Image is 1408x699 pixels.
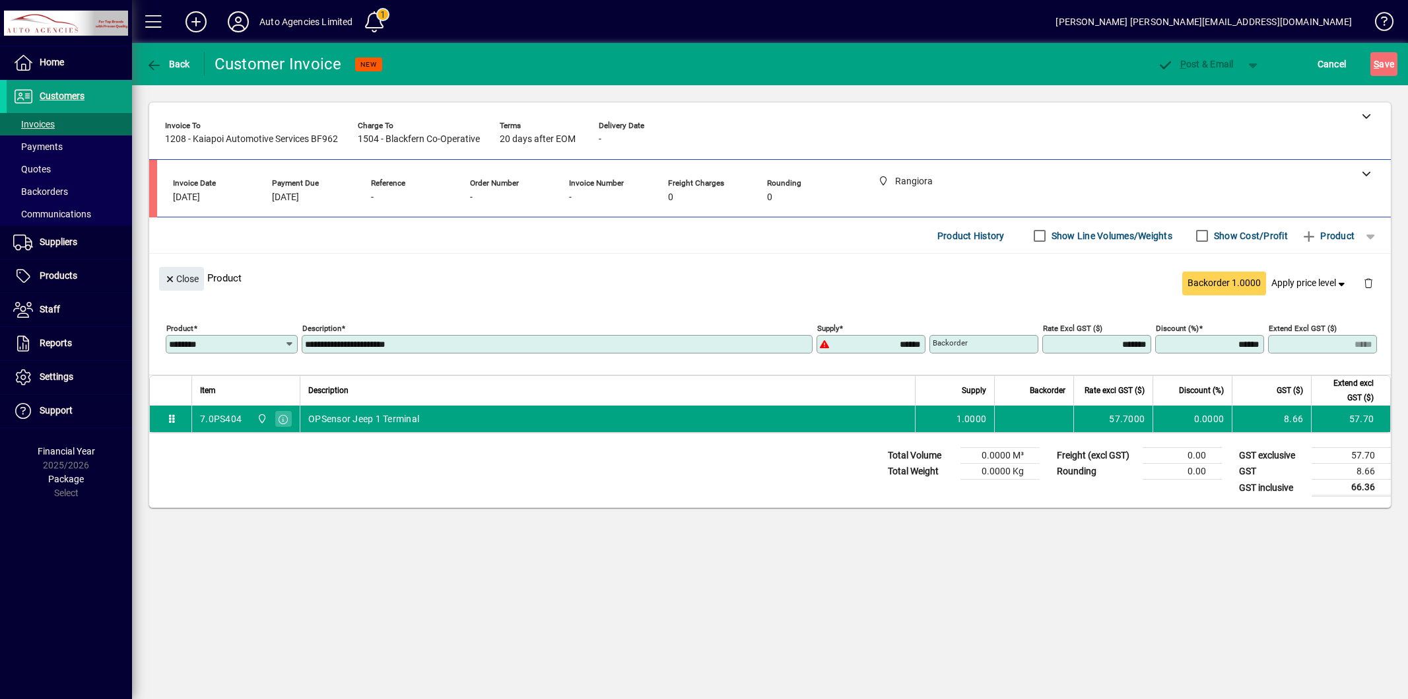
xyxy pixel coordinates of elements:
a: Payments [7,135,132,158]
a: Home [7,46,132,79]
td: 0.0000 [1153,406,1232,432]
div: 7.0PS404 [200,412,242,425]
span: [DATE] [173,192,200,203]
mat-label: Product [166,324,193,333]
td: 57.70 [1312,448,1391,464]
span: Settings [40,371,73,382]
span: Backorders [13,186,68,197]
td: GST inclusive [1232,480,1312,496]
span: Quotes [13,164,51,174]
mat-label: Discount (%) [1156,324,1199,333]
span: Customers [40,91,84,101]
button: Add [175,10,217,34]
span: 0 [767,192,772,203]
td: 8.66 [1232,406,1311,432]
span: NEW [360,60,377,69]
mat-label: Supply [817,324,839,333]
span: Supply [962,383,986,398]
span: Discount (%) [1179,383,1224,398]
span: P [1180,59,1186,69]
td: Total Weight [881,464,960,480]
mat-label: Extend excl GST ($) [1269,324,1337,333]
app-page-header-button: Back [132,52,205,76]
span: Backorder [1030,383,1065,398]
span: - [569,192,572,203]
span: Invoices [13,119,55,129]
a: Communications [7,203,132,225]
span: Product [1301,225,1355,246]
span: 1504 - Blackfern Co-Operative [358,134,480,145]
td: Total Volume [881,448,960,464]
div: [PERSON_NAME] [PERSON_NAME][EMAIL_ADDRESS][DOMAIN_NAME] [1056,11,1352,32]
span: - [470,192,473,203]
span: Cancel [1318,54,1347,75]
button: Product History [932,224,1010,248]
a: Invoices [7,113,132,135]
span: Products [40,270,77,281]
label: Show Line Volumes/Weights [1049,229,1172,242]
td: 0.00 [1143,464,1222,480]
td: 8.66 [1312,464,1391,480]
a: Knowledge Base [1365,3,1391,46]
span: Description [308,383,349,398]
td: 66.36 [1312,480,1391,496]
td: GST [1232,464,1312,480]
td: GST exclusive [1232,448,1312,464]
span: GST ($) [1277,383,1303,398]
app-page-header-button: Close [156,272,207,284]
button: Cancel [1314,52,1350,76]
span: - [371,192,374,203]
div: Auto Agencies Limited [259,11,353,32]
span: Back [146,59,190,69]
td: 0.0000 M³ [960,448,1040,464]
span: S [1374,59,1379,69]
span: Item [200,383,216,398]
app-page-header-button: Delete [1353,277,1384,289]
button: Apply price level [1266,272,1353,295]
button: Back [143,52,193,76]
span: Home [40,57,64,67]
span: 1.0000 [956,412,987,425]
span: 1208 - Kaiapoi Automotive Services BF962 [165,134,338,145]
span: Suppliers [40,237,77,247]
button: Backorder 1.0000 [1182,272,1266,295]
mat-label: Description [302,324,341,333]
span: ave [1374,54,1394,75]
div: Product [149,254,1391,302]
label: Show Cost/Profit [1211,229,1288,242]
td: Freight (excl GST) [1050,448,1143,464]
span: - [599,134,601,145]
mat-label: Backorder [933,338,968,348]
span: Rangiora [253,412,269,426]
td: 0.00 [1143,448,1222,464]
td: 57.70 [1311,406,1390,432]
span: Extend excl GST ($) [1320,376,1374,405]
span: Support [40,405,73,416]
span: Payments [13,141,63,152]
a: Staff [7,293,132,326]
span: Backorder 1.0000 [1188,276,1261,290]
td: 0.0000 Kg [960,464,1040,480]
span: Apply price level [1271,276,1348,290]
span: Product History [937,225,1005,246]
span: [DATE] [272,192,299,203]
button: Profile [217,10,259,34]
a: Settings [7,361,132,394]
button: Close [159,267,204,291]
span: Reports [40,338,72,348]
span: Financial Year [38,446,95,457]
span: 20 days after EOM [500,134,576,145]
span: Package [48,474,84,484]
button: Product [1294,224,1361,248]
span: Staff [40,304,60,314]
button: Post & Email [1151,52,1240,76]
a: Products [7,260,132,293]
a: Backorders [7,180,132,203]
a: Support [7,394,132,427]
span: Close [164,268,199,290]
div: 57.7000 [1082,412,1145,425]
span: Rate excl GST ($) [1085,383,1145,398]
button: Save [1370,52,1397,76]
div: Customer Invoice [215,54,342,75]
a: Reports [7,327,132,360]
